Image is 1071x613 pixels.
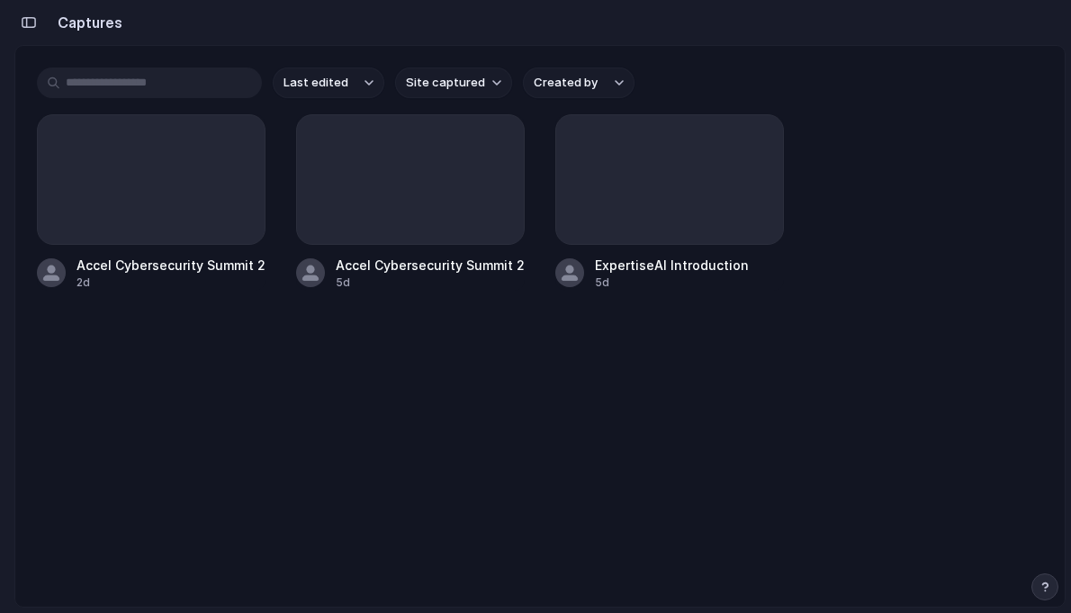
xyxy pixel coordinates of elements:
[336,256,525,275] div: Accel Cybersecurity Summit 2025 - On-Demand Sessions
[406,74,485,92] span: Site captured
[595,256,749,275] div: ExpertiseAI Introduction
[273,68,384,98] button: Last edited
[50,12,122,33] h2: Captures
[76,275,265,291] div: 2d
[336,275,525,291] div: 5d
[523,68,634,98] button: Created by
[595,275,749,291] div: 5d
[76,256,265,275] div: Accel Cybersecurity Summit 2025 - Gallery
[395,68,512,98] button: Site captured
[283,74,348,92] span: Last edited
[534,74,598,92] span: Created by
